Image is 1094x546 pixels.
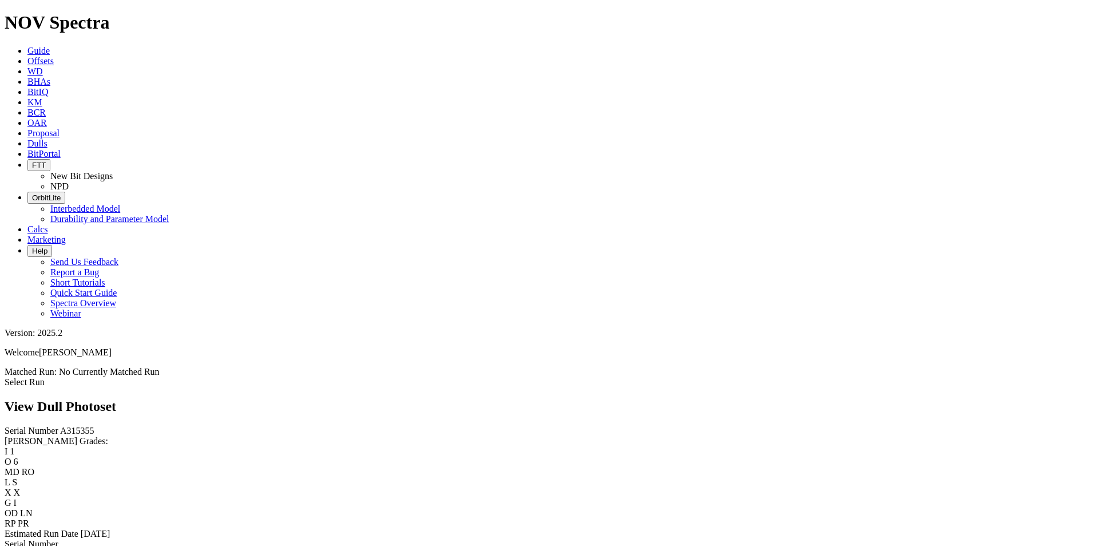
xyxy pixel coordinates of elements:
[27,46,50,56] a: Guide
[27,159,50,171] button: FTT
[5,488,11,497] label: X
[5,399,1089,414] h2: View Dull Photoset
[27,139,47,148] a: Dulls
[5,508,18,518] label: OD
[50,171,113,181] a: New Bit Designs
[39,347,112,357] span: [PERSON_NAME]
[5,367,57,377] span: Matched Run:
[18,519,29,528] span: PR
[5,12,1089,33] h1: NOV Spectra
[5,328,1089,338] div: Version: 2025.2
[50,204,120,213] a: Interbedded Model
[27,66,43,76] a: WD
[27,149,61,159] a: BitPortal
[50,278,105,287] a: Short Tutorials
[32,193,61,202] span: OrbitLite
[60,426,94,436] span: A315355
[27,118,47,128] a: OAR
[14,498,17,508] span: I
[5,467,19,477] label: MD
[27,87,48,97] a: BitIQ
[14,457,18,466] span: 6
[22,467,34,477] span: RO
[27,245,52,257] button: Help
[5,498,11,508] label: G
[20,508,32,518] span: LN
[5,457,11,466] label: O
[50,298,116,308] a: Spectra Overview
[5,529,78,539] label: Estimated Run Date
[27,128,60,138] a: Proposal
[10,446,14,456] span: 1
[50,308,81,318] a: Webinar
[50,267,99,277] a: Report a Bug
[27,235,66,244] a: Marketing
[5,377,45,387] a: Select Run
[32,247,47,255] span: Help
[5,347,1089,358] p: Welcome
[27,56,54,66] a: Offsets
[27,224,48,234] a: Calcs
[59,367,160,377] span: No Currently Matched Run
[81,529,110,539] span: [DATE]
[50,288,117,298] a: Quick Start Guide
[50,181,69,191] a: NPD
[12,477,17,487] span: S
[50,257,118,267] a: Send Us Feedback
[5,446,7,456] label: I
[27,108,46,117] a: BCR
[5,477,10,487] label: L
[14,488,21,497] span: X
[27,192,65,204] button: OrbitLite
[5,519,15,528] label: RP
[5,436,1089,446] div: [PERSON_NAME] Grades:
[5,426,58,436] label: Serial Number
[32,161,46,169] span: FTT
[27,77,50,86] a: BHAs
[50,214,169,224] a: Durability and Parameter Model
[27,97,42,107] a: KM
